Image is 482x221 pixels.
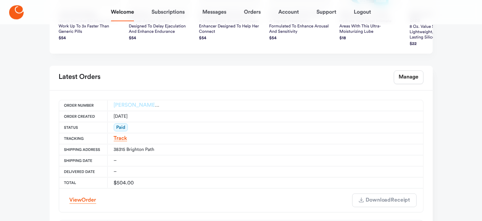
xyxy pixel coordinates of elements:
p: A prescription-strength arousal enhancer designed to help her connect [199,19,260,35]
strong: $ 22 [410,42,417,46]
a: Subscriptions [152,3,185,21]
a: [PERSON_NAME]-ES-00162839 [114,102,190,108]
span: Download [366,197,391,203]
a: Support [316,3,336,21]
span: Receipt [365,197,410,203]
div: – [114,157,140,165]
div: $504.00 [114,179,134,187]
div: [DATE] [114,113,136,120]
strong: $ 54 [269,36,277,40]
strong: $ 54 [59,36,66,40]
p: Hydrate your most intimate areas with this ultra-moisturizing lube [340,19,401,35]
a: Account [278,3,299,21]
p: Quick dissolve ED Meds that work up to 3x faster than generic pills [59,19,120,35]
a: Track [114,136,127,141]
a: Welcome [111,3,134,21]
a: Manage [394,70,424,84]
button: DownloadReceipt [352,194,417,207]
h2: Latest Orders [59,70,101,84]
div: – [114,168,140,176]
p: A dual-action formula designed to delay ejaculation and enhance endurance [129,19,190,35]
span: Paid [114,123,128,131]
a: Logout [354,3,371,21]
strong: $ 18 [340,36,346,40]
a: Orders [244,3,261,21]
p: A topical prescription formulated to enhance arousal and sensitivity [269,19,330,35]
strong: $ 54 [129,36,136,40]
a: Messages [202,3,226,21]
p: 8 oz. Value size ultra lightweight, extremely long-lasting silicone formula [410,24,471,40]
a: ViewOrder [69,197,96,204]
strong: $ 54 [199,36,206,40]
div: 38315 Brighton Path [114,146,155,154]
span: Order [82,197,96,203]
